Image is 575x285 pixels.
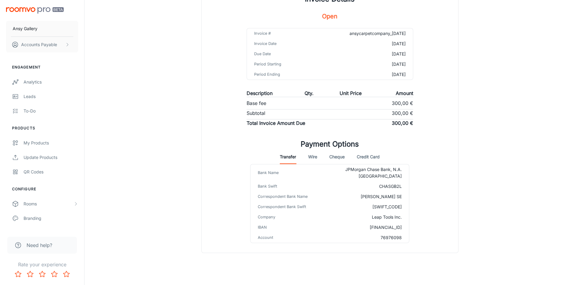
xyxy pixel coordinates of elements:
[247,59,316,69] td: Period Starting
[251,222,312,233] td: IBAN
[315,69,413,80] td: [DATE]
[392,119,413,127] p: 300,00 €
[251,212,312,222] td: Company
[315,49,413,59] td: [DATE]
[13,25,37,32] p: Ansy Gallery
[312,192,409,202] td: [PERSON_NAME] SE
[280,150,296,164] button: Transfer
[24,108,78,114] div: To-do
[312,233,409,243] td: 76976098
[24,201,73,207] div: Rooms
[251,192,312,202] td: Correspondent Bank Name
[305,90,314,97] p: Qty.
[24,154,78,161] div: Update Products
[315,59,413,69] td: [DATE]
[24,169,78,175] div: QR Codes
[60,268,72,280] button: Rate 5 star
[24,268,36,280] button: Rate 2 star
[24,215,78,222] div: Branding
[247,49,316,59] td: Due Date
[315,28,413,39] td: ansycarpetcompany_[DATE]
[392,109,413,117] p: 300,00 €
[247,109,265,117] p: Subtotal
[312,164,409,181] td: JPMorgan Chase Bank, N.A. [GEOGRAPHIC_DATA]
[247,69,316,80] td: Period Ending
[251,233,312,243] td: Account
[301,139,359,150] h1: Payment Options
[312,212,409,222] td: Leap Tools Inc.
[312,181,409,192] td: CHASGB2L
[322,12,337,21] h5: Open
[12,268,24,280] button: Rate 1 star
[21,41,57,48] p: Accounts Payable
[24,140,78,146] div: My Products
[312,222,409,233] td: [FINANCIAL_ID]
[396,90,413,97] p: Amount
[6,21,78,36] button: Ansy Gallery
[27,242,52,249] span: Need help?
[247,119,305,127] p: Total Invoice Amount Due
[24,79,78,85] div: Analytics
[312,202,409,212] td: [SWIFT_CODE]
[24,230,78,236] div: Texts
[340,90,362,97] p: Unit Price
[251,202,312,212] td: Correspondent Bank Swift
[5,261,79,268] p: Rate your experience
[247,90,273,97] p: Description
[247,39,316,49] td: Invoice Date
[357,150,380,164] button: Credit Card
[6,37,78,52] button: Accounts Payable
[251,164,312,181] td: Bank Name
[315,39,413,49] td: [DATE]
[247,100,266,107] p: Base fee
[247,28,316,39] td: Invoice #
[48,268,60,280] button: Rate 4 star
[24,93,78,100] div: Leads
[329,150,345,164] button: Cheque
[308,150,317,164] button: Wire
[392,100,413,107] p: 300,00 €
[6,7,64,14] img: Roomvo PRO Beta
[251,181,312,192] td: Bank Swift
[36,268,48,280] button: Rate 3 star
